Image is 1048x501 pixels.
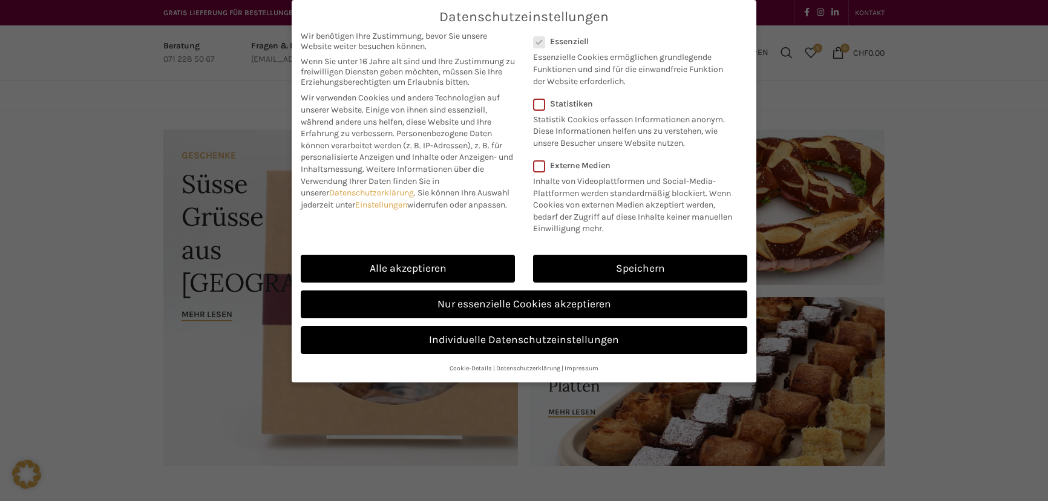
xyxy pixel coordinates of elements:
[533,171,739,235] p: Inhalte von Videoplattformen und Social-Media-Plattformen werden standardmäßig blockiert. Wenn Co...
[533,99,732,109] label: Statistiken
[496,364,560,372] a: Datenschutzerklärung
[301,326,747,354] a: Individuelle Datenschutzeinstellungen
[301,290,747,318] a: Nur essenzielle Cookies akzeptieren
[301,31,515,51] span: Wir benötigen Ihre Zustimmung, bevor Sie unsere Website weiter besuchen können.
[533,109,732,149] p: Statistik Cookies erfassen Informationen anonym. Diese Informationen helfen uns zu verstehen, wie...
[301,93,500,139] span: Wir verwenden Cookies und andere Technologien auf unserer Website. Einige von ihnen sind essenzie...
[301,255,515,283] a: Alle akzeptieren
[301,128,513,174] span: Personenbezogene Daten können verarbeitet werden (z. B. IP-Adressen), z. B. für personalisierte A...
[301,56,515,87] span: Wenn Sie unter 16 Jahre alt sind und Ihre Zustimmung zu freiwilligen Diensten geben möchten, müss...
[301,188,509,210] span: Sie können Ihre Auswahl jederzeit unter widerrufen oder anpassen.
[439,9,609,25] span: Datenschutzeinstellungen
[450,364,492,372] a: Cookie-Details
[533,36,732,47] label: Essenziell
[533,47,732,87] p: Essenzielle Cookies ermöglichen grundlegende Funktionen und sind für die einwandfreie Funktion de...
[565,364,598,372] a: Impressum
[329,188,414,198] a: Datenschutzerklärung
[355,200,407,210] a: Einstellungen
[533,160,739,171] label: Externe Medien
[533,255,747,283] a: Speichern
[301,164,484,198] span: Weitere Informationen über die Verwendung Ihrer Daten finden Sie in unserer .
